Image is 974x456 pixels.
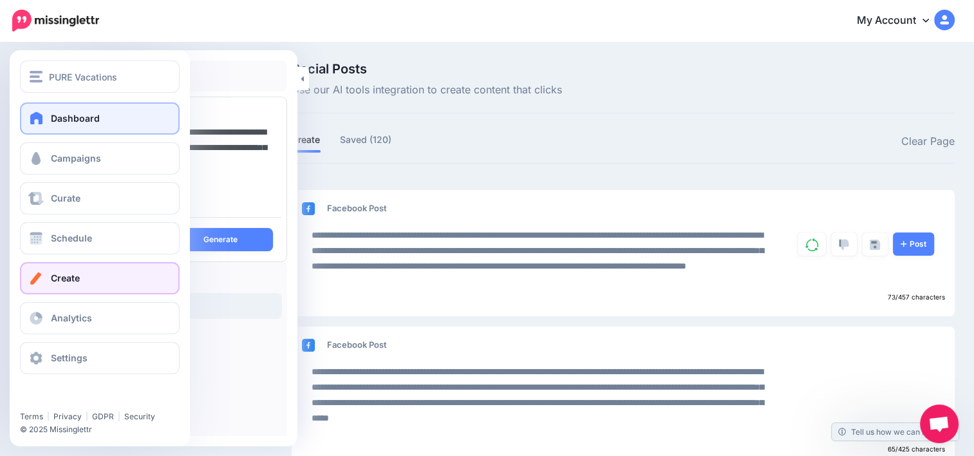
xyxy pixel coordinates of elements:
[302,339,315,352] img: facebook-square.png
[51,153,101,164] span: Campaigns
[292,289,955,306] div: 73/457 characters
[51,312,92,323] span: Analytics
[20,182,180,214] a: Curate
[901,133,955,150] a: Clear Page
[20,393,118,406] iframe: Twitter Follow Button
[51,272,80,283] span: Create
[20,102,180,135] a: Dashboard
[51,233,92,243] span: Schedule
[47,412,50,421] span: |
[292,132,321,147] a: Create
[51,193,80,204] span: Curate
[844,5,955,37] a: My Account
[12,10,99,32] img: Missinglettr
[20,423,187,436] li: © 2025 Missinglettr
[870,240,880,250] img: save.png
[893,233,934,256] a: Post
[124,412,155,421] a: Security
[20,262,180,294] a: Create
[118,412,120,421] span: |
[839,239,849,251] img: thumbs-down-grey.png
[292,82,562,99] span: Use our AI tools integration to create content that clicks
[20,302,180,334] a: Analytics
[292,62,562,75] span: Social Posts
[167,228,273,251] button: Generate
[92,412,114,421] a: GDPR
[30,71,42,82] img: menu.png
[805,238,818,251] img: sync-green.png
[86,412,88,421] span: |
[53,412,82,421] a: Privacy
[20,412,43,421] a: Terms
[340,132,392,147] a: Saved (120)
[832,423,959,441] a: Tell us how we can improve
[51,113,100,124] span: Dashboard
[20,222,180,254] a: Schedule
[49,70,117,84] span: PURE Vacations
[302,202,315,215] img: facebook-square.png
[20,61,180,93] button: PURE Vacations
[51,352,88,363] span: Settings
[20,142,180,175] a: Campaigns
[920,404,959,443] div: Open chat
[327,339,387,350] span: Facebook Post
[20,342,180,374] a: Settings
[327,203,387,213] span: Facebook Post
